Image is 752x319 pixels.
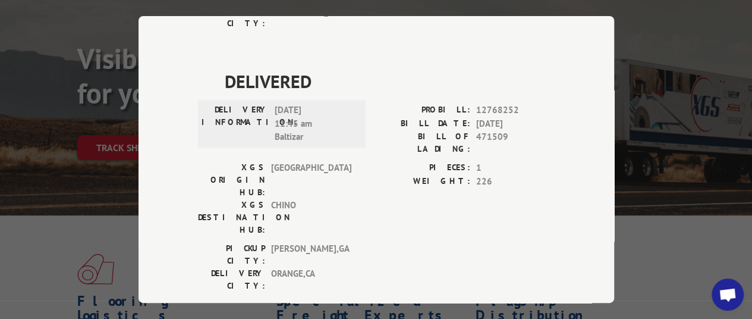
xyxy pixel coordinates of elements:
[476,161,555,175] span: 1
[376,117,470,130] label: BILL DATE:
[376,104,470,117] label: PROBILL:
[271,267,351,292] span: ORANGE , CA
[198,267,265,292] label: DELIVERY CITY:
[275,104,355,144] span: [DATE] 11:45 am Baltizar
[376,174,470,188] label: WEIGHT:
[225,68,555,95] span: DELIVERED
[271,161,351,199] span: [GEOGRAPHIC_DATA]
[476,130,555,155] span: 471509
[271,5,351,30] span: [GEOGRAPHIC_DATA] , FL
[376,161,470,175] label: PIECES:
[198,161,265,199] label: XGS ORIGIN HUB:
[198,5,265,30] label: DELIVERY CITY:
[202,104,269,144] label: DELIVERY INFORMATION:
[476,174,555,188] span: 226
[271,199,351,236] span: CHINO
[198,199,265,236] label: XGS DESTINATION HUB:
[712,279,744,311] div: Open chat
[198,242,265,267] label: PICKUP CITY:
[476,117,555,130] span: [DATE]
[376,130,470,155] label: BILL OF LADING:
[476,104,555,117] span: 12768252
[271,242,351,267] span: [PERSON_NAME] , GA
